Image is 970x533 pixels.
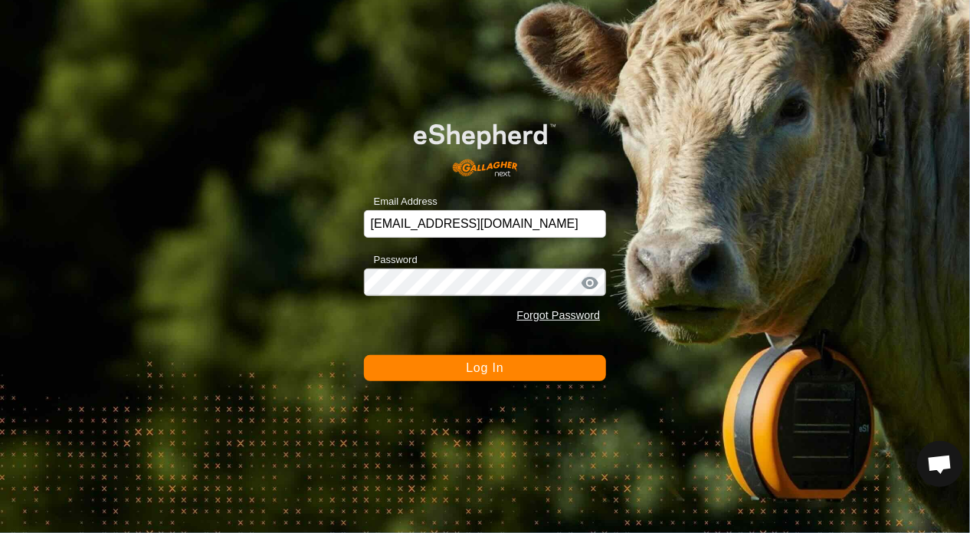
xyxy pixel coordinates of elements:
[364,355,607,381] button: Log In
[364,194,437,209] label: Email Address
[364,252,418,268] label: Password
[516,309,600,321] a: Forgot Password
[364,210,607,238] input: Email Address
[388,104,582,186] img: E-shepherd Logo
[466,361,503,374] span: Log In
[917,441,963,487] div: Open chat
